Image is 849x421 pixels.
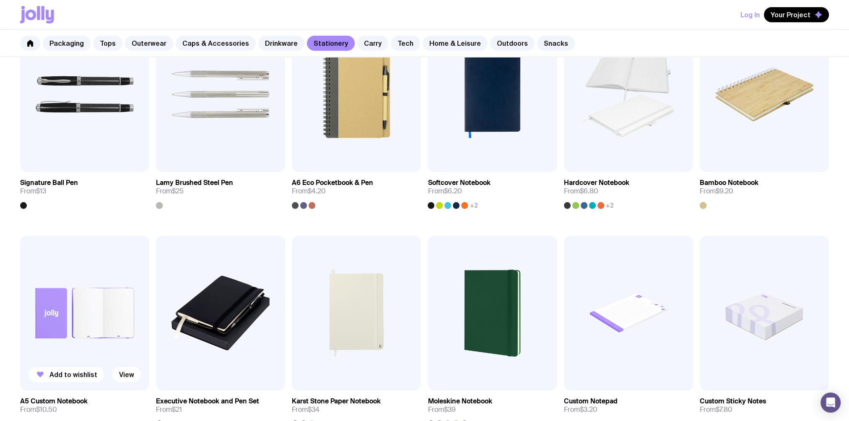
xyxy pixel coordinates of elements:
[43,36,91,51] a: Packaging
[564,172,693,209] a: Hardcover NotebookFrom$6.80+2
[606,202,614,209] span: +2
[93,36,122,51] a: Tops
[580,187,598,195] span: $6.80
[391,36,420,51] a: Tech
[700,179,758,187] h3: Bamboo Notebook
[423,36,488,51] a: Home & Leisure
[771,10,810,19] span: Your Project
[308,187,326,195] span: $4.20
[49,370,97,379] span: Add to wishlist
[490,36,535,51] a: Outdoors
[580,405,597,414] span: $3.20
[564,179,629,187] h3: Hardcover Notebook
[156,187,184,195] span: From
[716,405,732,414] span: $7.80
[428,397,492,405] h3: Moleskine Notebook
[292,172,421,209] a: A6 Eco Pocketbook & PenFrom$4.20
[716,187,733,195] span: $9.20
[156,172,285,209] a: Lamy Brushed Steel PenFrom$25
[36,187,46,195] span: $13
[176,36,256,51] a: Caps & Accessories
[20,172,149,209] a: Signature Ball PenFrom$13
[307,36,355,51] a: Stationery
[700,187,733,195] span: From
[20,390,149,421] a: A5 Custom NotebookFrom$10.50
[700,172,829,209] a: Bamboo NotebookFrom$9.20
[700,397,766,405] h3: Custom Sticky Notes
[700,405,732,414] span: From
[20,405,57,414] span: From
[428,405,455,414] span: From
[156,397,259,405] h3: Executive Notebook and Pen Set
[156,179,233,187] h3: Lamy Brushed Steel Pen
[156,405,182,414] span: From
[428,187,462,195] span: From
[564,390,693,421] a: Custom NotepadFrom$3.20
[470,202,478,209] span: +2
[740,7,760,22] button: Log In
[820,392,841,413] div: Open Intercom Messenger
[125,36,173,51] a: Outerwear
[20,397,88,405] h3: A5 Custom Notebook
[292,405,319,414] span: From
[764,7,829,22] button: Your Project
[292,187,326,195] span: From
[258,36,304,51] a: Drinkware
[564,405,597,414] span: From
[292,179,373,187] h3: A6 Eco Pocketbook & Pen
[444,405,455,414] span: $39
[308,405,319,414] span: $34
[292,397,381,405] h3: Karst Stone Paper Notebook
[428,172,557,209] a: Softcover NotebookFrom$6.20+2
[444,187,462,195] span: $6.20
[700,390,829,421] a: Custom Sticky NotesFrom$7.80
[537,36,575,51] a: Snacks
[172,405,182,414] span: $21
[36,405,57,414] span: $10.50
[20,187,46,195] span: From
[20,179,78,187] h3: Signature Ball Pen
[564,397,618,405] h3: Custom Notepad
[564,187,598,195] span: From
[428,179,490,187] h3: Softcover Notebook
[112,367,141,382] a: View
[357,36,388,51] a: Carry
[172,187,184,195] span: $25
[29,367,104,382] button: Add to wishlist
